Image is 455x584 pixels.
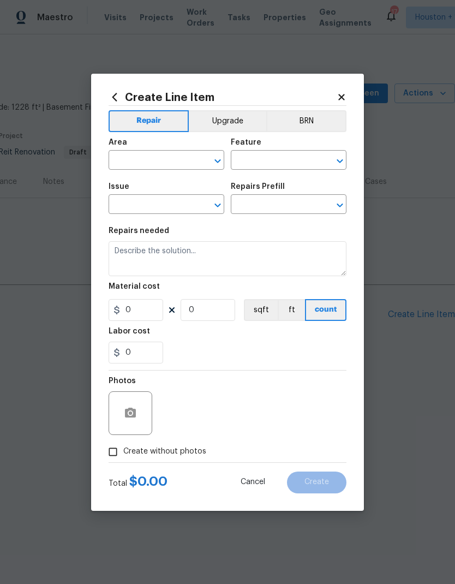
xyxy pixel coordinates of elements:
h5: Repairs needed [109,227,169,235]
button: sqft [244,299,278,321]
h5: Repairs Prefill [231,183,285,190]
button: Open [332,198,348,213]
button: Upgrade [189,110,267,132]
button: Create [287,472,346,493]
span: $ 0.00 [129,475,167,488]
button: Open [332,153,348,169]
span: Create [304,478,329,486]
span: Cancel [241,478,265,486]
h5: Photos [109,377,136,385]
h5: Area [109,139,127,146]
h5: Feature [231,139,261,146]
button: count [305,299,346,321]
div: Total [109,476,167,489]
h2: Create Line Item [109,91,337,103]
button: BRN [266,110,346,132]
h5: Issue [109,183,129,190]
button: Open [210,198,225,213]
button: Repair [109,110,189,132]
h5: Material cost [109,283,160,290]
button: Cancel [223,472,283,493]
span: Create without photos [123,446,206,457]
h5: Labor cost [109,327,150,335]
button: Open [210,153,225,169]
button: ft [278,299,305,321]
